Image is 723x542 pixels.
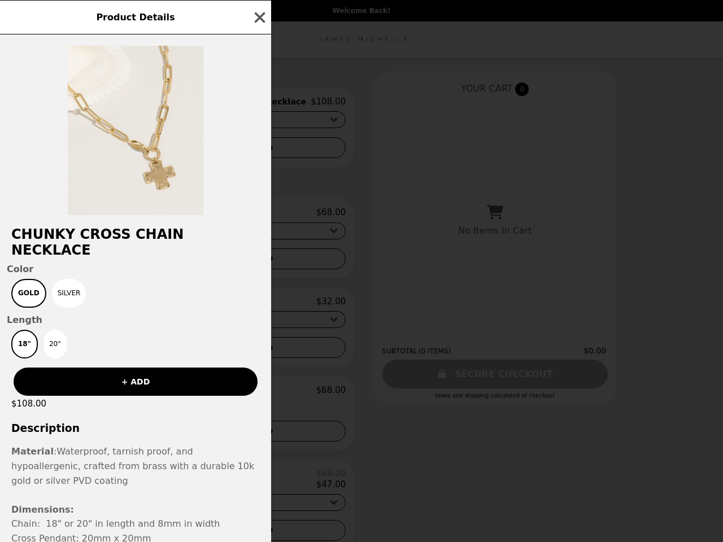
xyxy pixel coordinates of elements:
span: Waterproof, tarnish proof, and hypoallergenic, crafted from brass with a durable 10k gold or silv... [11,446,254,486]
button: Silver [52,279,86,308]
div: : [11,444,260,488]
button: + ADD [14,368,258,396]
span: Color [7,264,264,274]
button: Gold [11,279,46,308]
img: Gold / 18" [68,46,203,215]
b: Dimensions: [11,504,74,515]
span: Chain: 18" or 20" in length and 8mm in width [11,518,220,529]
span: Length [7,314,264,325]
button: 18" [11,330,38,359]
strong: Material [11,446,54,457]
button: 20" [43,330,67,359]
span: Product Details [96,12,175,23]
